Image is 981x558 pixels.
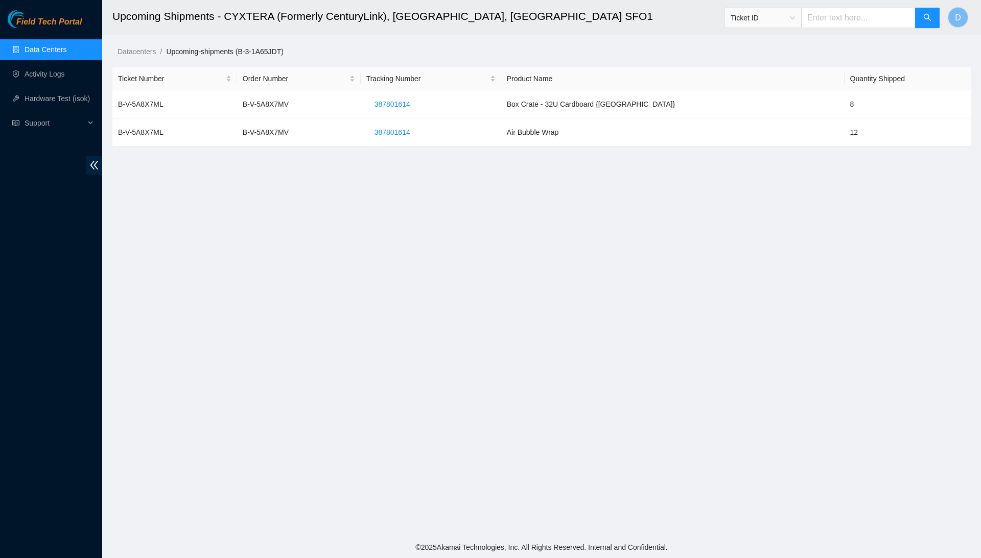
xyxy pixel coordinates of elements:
[955,11,961,24] span: D
[845,90,971,118] td: 8
[375,127,410,138] span: 387801614
[366,96,418,112] button: 387801614
[366,124,418,140] button: 387801614
[237,118,361,147] td: B-V-5A8X7MV
[923,13,931,23] span: search
[375,99,410,110] span: 387801614
[801,8,916,28] input: Enter text here...
[8,10,52,28] img: Akamai Technologies
[86,156,102,175] span: double-left
[501,90,845,118] td: Box Crate - 32U Cardboard {[GEOGRAPHIC_DATA]}
[112,118,237,147] td: B-V-5A8X7ML
[25,70,65,78] a: Activity Logs
[915,8,940,28] button: search
[166,47,284,56] a: Upcoming-shipments (B-3-1A65JDT)
[948,7,968,28] button: D
[16,17,82,27] span: Field Tech Portal
[12,119,19,127] span: read
[25,113,85,133] span: Support
[160,47,162,56] span: /
[731,10,795,26] span: Ticket ID
[501,118,845,147] td: Air Bubble Wrap
[237,90,361,118] td: B-V-5A8X7MV
[25,45,66,54] a: Data Centers
[118,47,156,56] a: Datacenters
[845,118,971,147] td: 12
[112,90,237,118] td: B-V-5A8X7ML
[8,18,82,32] a: Akamai TechnologiesField Tech Portal
[25,94,90,103] a: Hardware Test (isok)
[501,67,845,90] th: Product Name
[845,67,971,90] th: Quantity Shipped
[102,537,981,558] footer: © 2025 Akamai Technologies, Inc. All Rights Reserved. Internal and Confidential.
